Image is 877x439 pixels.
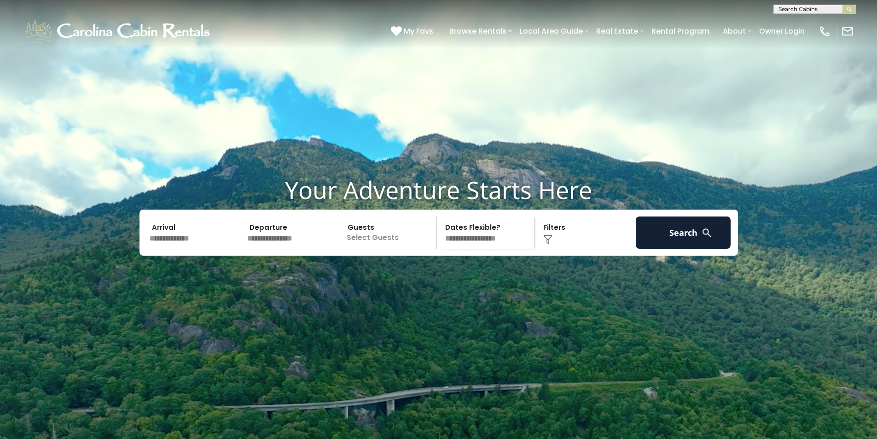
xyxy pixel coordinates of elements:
[342,217,437,249] p: Select Guests
[543,235,552,244] img: filter--v1.png
[718,23,750,39] a: About
[701,227,713,239] img: search-regular-white.png
[404,25,433,37] span: My Favs
[391,25,436,37] a: My Favs
[592,23,643,39] a: Real Estate
[445,23,511,39] a: Browse Rentals
[647,23,714,39] a: Rental Program
[841,25,854,38] img: mail-regular-white.png
[755,23,809,39] a: Owner Login
[636,217,731,249] button: Search
[23,18,214,45] img: White-1-1-2.png
[515,23,587,39] a: Local Area Guide
[819,25,831,38] img: phone-regular-white.png
[7,176,870,204] h1: Your Adventure Starts Here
